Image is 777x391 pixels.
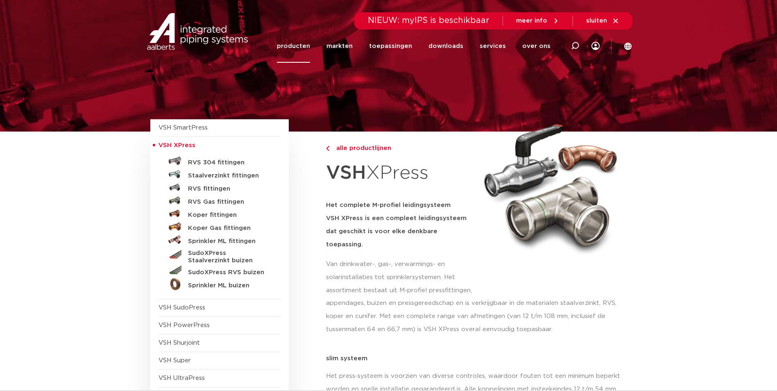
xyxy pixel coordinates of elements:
a: RVS 304 fittingen [159,155,281,168]
img: chevron-right.svg [326,146,329,151]
h1: XPress [326,157,474,189]
a: alle productlijnen [326,143,474,153]
a: markten [326,30,353,63]
a: downloads [428,30,463,63]
h5: Koper Gas fittingen [188,225,269,232]
h5: Het complete M-profiel leidingsysteem VSH XPress is een compleet leidingsysteem dat geschikt is v... [326,199,474,251]
a: Sprinkler ML fittingen [159,233,281,246]
span: NIEUW: myIPS is beschikbaar [368,16,489,25]
h5: Staalverzinkt fittingen [188,172,269,180]
h5: Koper fittingen [188,211,269,219]
a: VSH UltraPress [159,375,205,381]
h5: Sprinkler ML fittingen [188,238,269,245]
a: VSH SudoPress [159,305,205,311]
a: Koper fittingen [159,207,281,220]
a: RVS fittingen [159,181,281,194]
span: VSH XPress [159,142,195,148]
h5: RVS 304 fittingen [188,159,269,166]
a: VSH SmartPress [159,125,208,131]
div: my IPS [591,30,600,63]
a: Sprinkler ML buizen [159,277,281,291]
a: RVS Gas fittingen [159,194,281,207]
h5: Sprinkler ML buizen [188,282,269,289]
a: over ons [522,30,550,63]
h5: RVS fittingen [188,185,269,193]
h5: SudoXPress Staalverzinkt buizen [188,250,269,264]
a: services [480,30,506,63]
p: appendages, buizen en pressgereedschap en is verkrijgbaar in de materialen staalverzinkt, RVS, ko... [326,297,627,336]
h5: RVS Gas fittingen [188,198,269,206]
a: sluiten [586,17,619,25]
a: VSH Shurjoint [159,340,200,346]
a: meer info [516,17,560,25]
a: VSH Super [159,357,191,364]
a: SudoXPress RVS buizen [159,264,281,277]
a: SudoXPress Staalverzinkt buizen [159,246,281,264]
nav: Menu [277,30,550,63]
a: producten [277,30,310,63]
a: toepassingen [369,30,412,63]
h5: SudoXPress RVS buizen [188,269,269,276]
a: VSH PowerPress [159,322,210,328]
strong: VSH [326,164,366,182]
span: sluiten [586,18,607,24]
span: meer info [516,18,547,24]
a: Staalverzinkt fittingen [159,168,281,181]
span: alle productlijnen [331,145,391,151]
p: Van drinkwater-, gas-, verwarmings- en solarinstallaties tot sprinklersystemen. Het assortiment b... [326,258,474,297]
p: slim systeem [326,355,627,361]
a: Koper Gas fittingen [159,220,281,233]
